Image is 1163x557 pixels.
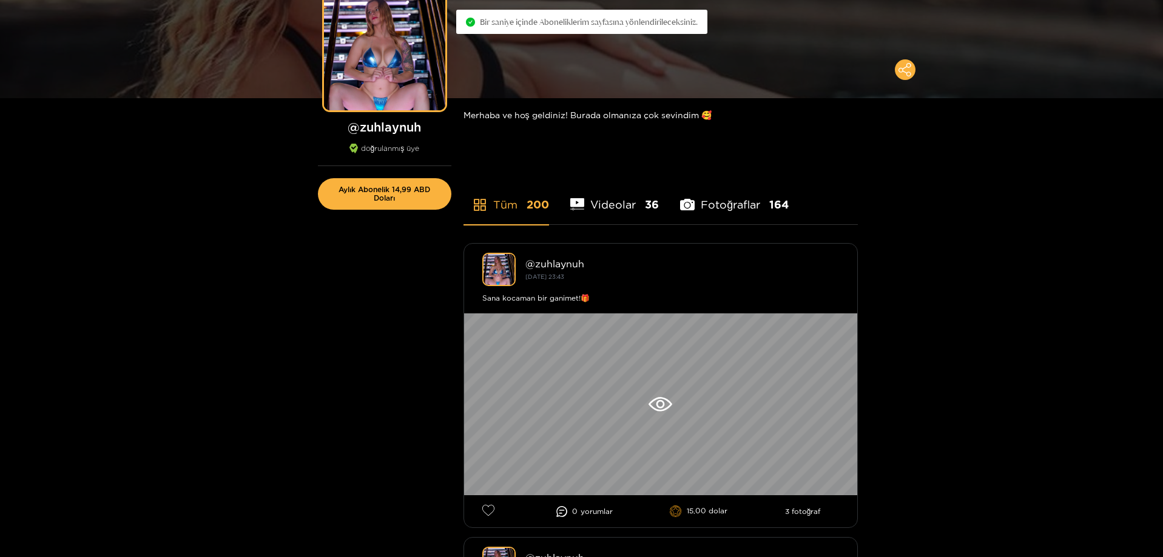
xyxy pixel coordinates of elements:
font: Sana kocaman bir ganimet!🎁 [482,294,590,302]
font: 0 [572,507,578,515]
font: doğrulanmış üye [361,144,420,152]
font: Bir saniye içinde Aboneliklerim sayfasına yönlendirileceksiniz. [480,17,698,27]
font: @zuhlaynuh [525,258,584,269]
span: kontrol çemberi [466,18,475,27]
font: [DATE] 23:43 [525,273,564,280]
span: uygulama mağazası [473,198,487,212]
font: 3 fotoğraf [785,507,821,515]
font: yorumlar [581,507,613,515]
font: Aylık Abonelik 14,99 ABD Doları [339,185,430,202]
font: 15,00 dolar [687,507,727,515]
button: Aylık Abonelik 14,99 ABD Doları [318,178,451,210]
font: 164 [769,198,789,210]
font: Tüm [493,198,517,210]
font: 36 [645,198,659,210]
font: 200 [527,198,549,210]
font: Videolar [590,198,636,210]
font: Fotoğraflar [701,198,760,210]
font: @zuhlaynuh [348,120,421,133]
font: Merhaba ve hoş geldiniz! Burada olmanıza çok sevindim 🥰 [464,110,712,119]
img: zuhlaynuh [482,253,516,286]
